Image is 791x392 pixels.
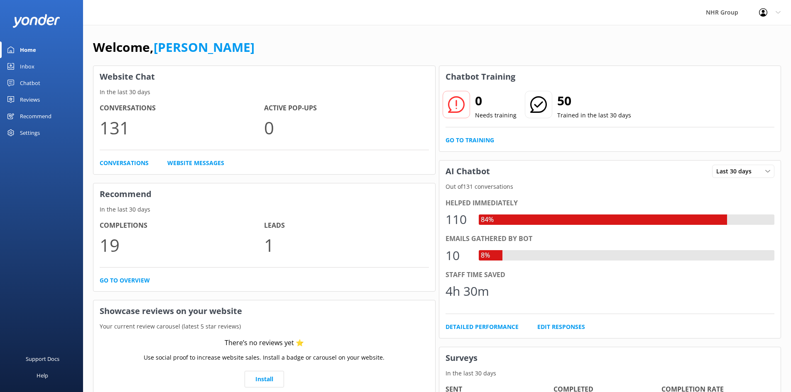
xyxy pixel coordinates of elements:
a: [PERSON_NAME] [154,39,255,56]
a: Install [245,371,284,387]
div: Settings [20,124,40,141]
p: Needs training [475,111,517,120]
div: Chatbot [20,75,40,91]
div: 4h 30m [446,281,489,301]
p: In the last 30 days [93,205,435,214]
p: Use social proof to increase website sales. Install a badge or carousel on your website. [144,353,384,362]
h4: Completions [100,220,264,231]
div: 110 [446,209,470,229]
p: Your current review carousel (latest 5 star reviews) [93,322,435,331]
p: Out of 131 conversations [439,182,781,191]
h1: Welcome, [93,37,255,57]
a: Detailed Performance [446,322,519,331]
div: Inbox [20,58,34,75]
div: Support Docs [26,351,59,367]
p: 131 [100,114,264,141]
img: yonder-white-logo.png [12,14,60,28]
div: 8% [479,250,492,261]
h2: 0 [475,91,517,111]
a: Conversations [100,158,149,168]
div: Helped immediately [446,198,775,209]
div: Home [20,41,36,58]
a: Edit Responses [537,322,585,331]
div: There’s no reviews yet ⭐ [225,338,304,348]
p: 1 [264,231,429,259]
div: Reviews [20,91,40,108]
h4: Leads [264,220,429,231]
div: Recommend [20,108,51,124]
h4: Conversations [100,103,264,114]
h2: 50 [557,91,631,111]
h3: Showcase reviews on your website [93,300,435,322]
h3: AI Chatbot [439,161,496,182]
div: Staff time saved [446,270,775,280]
span: Last 30 days [716,167,757,176]
div: Emails gathered by bot [446,234,775,244]
div: 84% [479,214,496,225]
a: Go to overview [100,276,150,285]
a: Website Messages [167,158,224,168]
div: 10 [446,246,470,265]
p: 19 [100,231,264,259]
p: Trained in the last 30 days [557,111,631,120]
h3: Chatbot Training [439,66,522,88]
div: Help [37,367,48,384]
p: In the last 30 days [93,88,435,97]
h3: Surveys [439,347,781,369]
a: Go to Training [446,136,494,145]
p: 0 [264,114,429,141]
p: In the last 30 days [439,369,781,378]
h4: Active Pop-ups [264,103,429,114]
h3: Website Chat [93,66,435,88]
h3: Recommend [93,183,435,205]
